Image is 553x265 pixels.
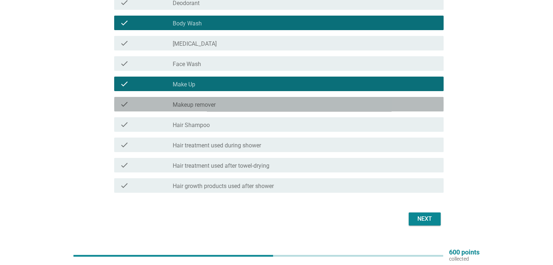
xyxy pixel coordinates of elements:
[173,81,195,88] label: Make Up
[120,140,129,149] i: check
[120,39,129,48] i: check
[120,161,129,170] i: check
[173,122,210,129] label: Hair Shampoo
[173,142,261,149] label: Hair treatment used during shower
[449,256,480,262] p: collected
[120,181,129,190] i: check
[414,215,435,223] div: Next
[173,61,201,68] label: Face Wash
[120,100,129,109] i: check
[120,59,129,68] i: check
[173,162,269,170] label: Hair treatment used after towel-drying
[409,212,441,225] button: Next
[173,101,216,109] label: Makeup remover
[173,40,217,48] label: [MEDICAL_DATA]
[120,19,129,27] i: check
[173,20,202,27] label: Body Wash
[449,249,480,256] p: 600 points
[120,120,129,129] i: check
[120,79,129,88] i: check
[173,183,274,190] label: Hair growth products used after shower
